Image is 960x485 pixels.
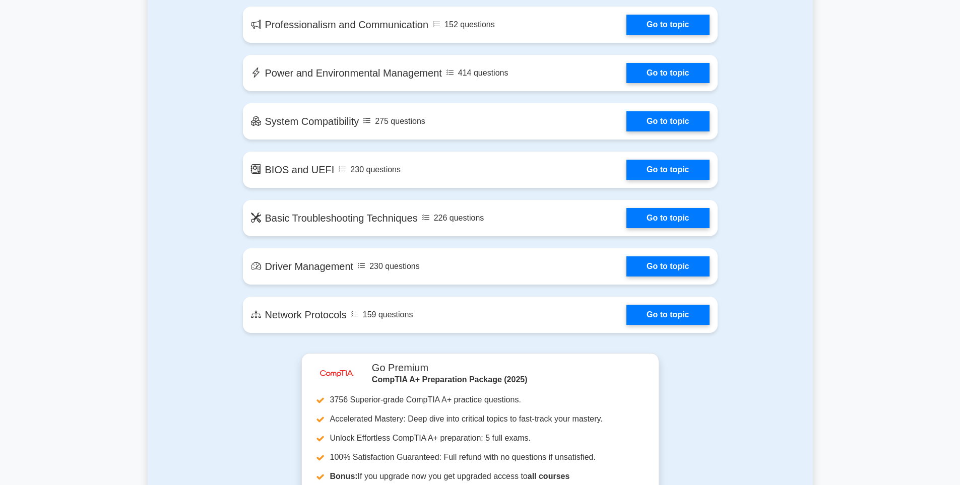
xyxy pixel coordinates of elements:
[626,160,709,180] a: Go to topic
[626,111,709,131] a: Go to topic
[626,256,709,276] a: Go to topic
[626,305,709,325] a: Go to topic
[626,15,709,35] a: Go to topic
[626,63,709,83] a: Go to topic
[626,208,709,228] a: Go to topic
